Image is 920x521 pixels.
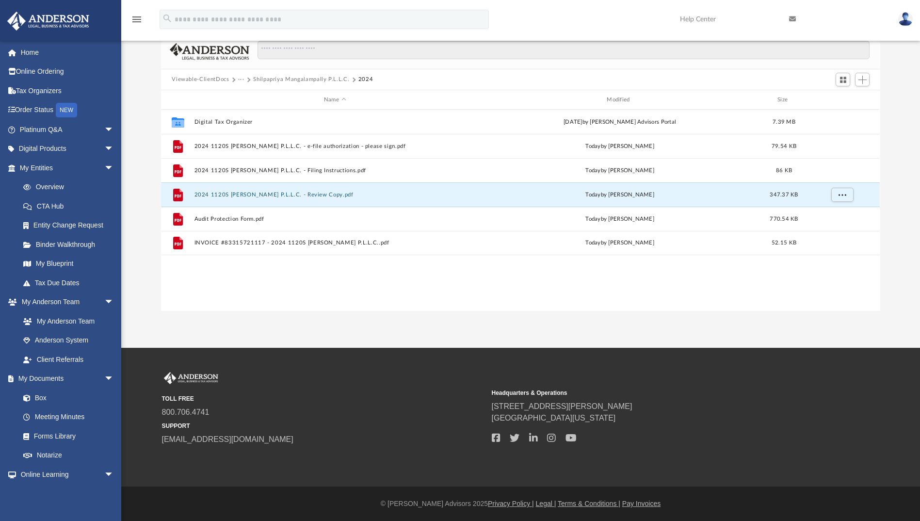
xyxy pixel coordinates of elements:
div: by [PERSON_NAME] [480,239,760,248]
a: My Anderson Team [14,311,119,331]
small: SUPPORT [162,422,485,430]
a: Meeting Minutes [14,407,124,427]
button: Add [855,73,870,86]
img: Anderson Advisors Platinum Portal [162,372,220,385]
a: Online Ordering [7,62,129,81]
span: 347.37 KB [770,192,798,197]
a: My Anderson Teamarrow_drop_down [7,293,124,312]
a: Overview [14,178,129,197]
a: Home [7,43,129,62]
button: Digital Tax Organizer [194,119,475,125]
div: Modified [479,96,760,104]
span: today [586,168,601,173]
span: 52.15 KB [772,241,796,246]
span: today [586,216,601,222]
div: by [PERSON_NAME] [480,166,760,175]
a: menu [131,18,143,25]
div: by [PERSON_NAME] [480,142,760,151]
input: Search files and folders [258,41,870,59]
a: [EMAIL_ADDRESS][DOMAIN_NAME] [162,435,293,443]
a: Courses [14,484,124,504]
span: 86 KB [776,168,792,173]
a: My Blueprint [14,254,124,274]
span: today [586,241,601,246]
a: Anderson System [14,331,124,350]
div: Size [765,96,804,104]
div: id [808,96,876,104]
span: arrow_drop_down [104,158,124,178]
a: Client Referrals [14,350,124,369]
a: Binder Walkthrough [14,235,129,254]
div: id [165,96,190,104]
span: arrow_drop_down [104,465,124,485]
a: Privacy Policy | [488,500,534,507]
i: search [162,13,173,24]
a: Order StatusNEW [7,100,129,120]
button: INVOICE #83315721117 - 2024 1120S [PERSON_NAME] P.L.L.C..pdf [194,240,475,246]
i: menu [131,14,143,25]
a: Entity Change Request [14,216,129,235]
span: 7.39 MB [773,119,795,125]
a: Digital Productsarrow_drop_down [7,139,129,159]
a: My Entitiesarrow_drop_down [7,158,129,178]
button: 2024 [358,75,373,84]
span: 770.54 KB [770,216,798,222]
a: Forms Library [14,426,119,446]
img: User Pic [898,12,913,26]
div: by [PERSON_NAME] [480,215,760,224]
span: today [586,192,601,197]
button: Shilpapriya Mangalampally P.L.L.C. [253,75,349,84]
a: 800.706.4741 [162,408,210,416]
button: 2024 1120S [PERSON_NAME] P.L.L.C. - e-file authorization - please sign.pdf [194,143,475,149]
a: [GEOGRAPHIC_DATA][US_STATE] [492,414,616,422]
a: [STREET_ADDRESS][PERSON_NAME] [492,402,632,410]
a: Legal | [536,500,556,507]
img: Anderson Advisors Platinum Portal [4,12,92,31]
a: Online Learningarrow_drop_down [7,465,124,484]
a: Tax Due Dates [14,273,129,293]
button: Viewable-ClientDocs [172,75,229,84]
a: Notarize [14,446,124,465]
button: ··· [238,75,244,84]
div: NEW [56,103,77,117]
button: 2024 1120S [PERSON_NAME] P.L.L.C. - Filing Instructions.pdf [194,167,475,174]
button: Switch to Grid View [836,73,850,86]
button: More options [831,188,854,202]
small: TOLL FREE [162,394,485,403]
div: © [PERSON_NAME] Advisors 2025 [121,499,920,509]
div: Name [194,96,475,104]
button: 2024 1120S [PERSON_NAME] P.L.L.C. - Review Copy.pdf [194,192,475,198]
div: by [PERSON_NAME] [480,191,760,199]
span: arrow_drop_down [104,293,124,312]
a: Tax Organizers [7,81,129,100]
small: Headquarters & Operations [492,389,815,397]
span: arrow_drop_down [104,120,124,140]
span: today [586,144,601,149]
div: grid [161,110,880,310]
a: Platinum Q&Aarrow_drop_down [7,120,129,139]
a: Terms & Conditions | [558,500,620,507]
span: arrow_drop_down [104,139,124,159]
span: 79.54 KB [772,144,796,149]
div: [DATE] by [PERSON_NAME] Advisors Portal [480,118,760,127]
a: Pay Invoices [622,500,661,507]
span: arrow_drop_down [104,369,124,389]
button: Audit Protection Form.pdf [194,216,475,222]
a: Box [14,388,119,407]
a: My Documentsarrow_drop_down [7,369,124,389]
a: CTA Hub [14,196,129,216]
